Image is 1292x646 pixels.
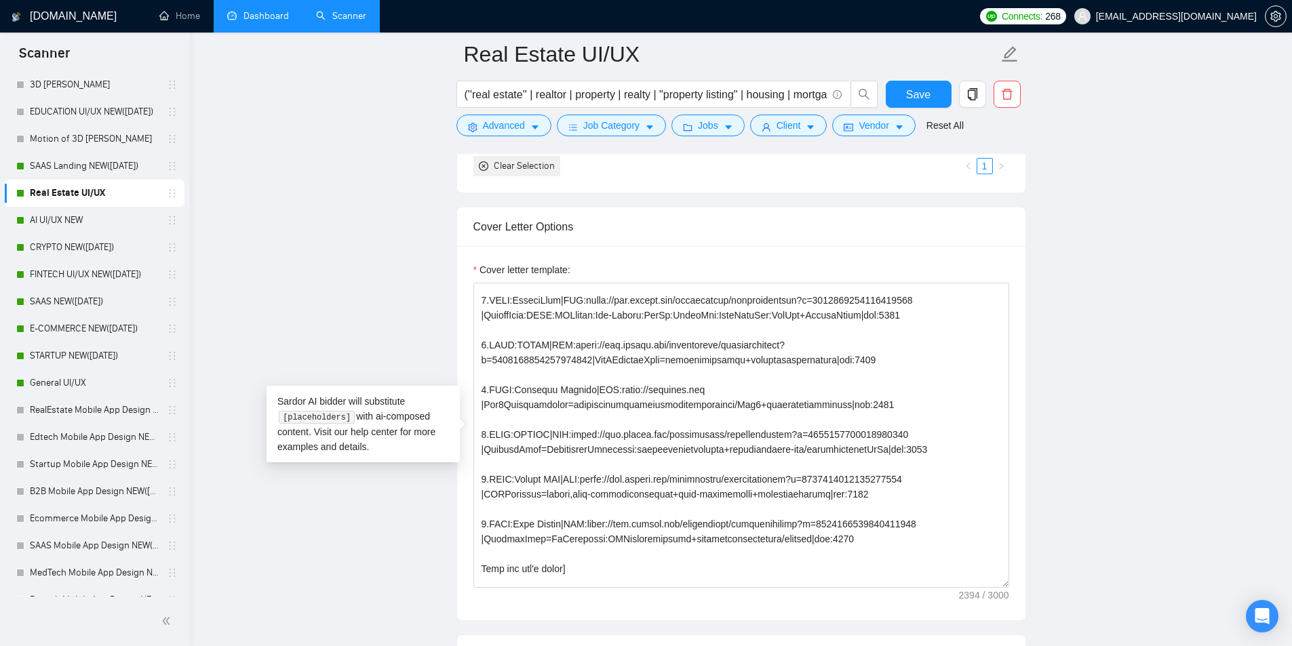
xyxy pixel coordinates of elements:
[30,451,159,478] a: Startup Mobile App Design NEW([DATE])
[464,37,998,71] input: Scanner name...
[1246,600,1278,632] div: Open Intercom Messenger
[473,262,570,277] label: Cover letter template:
[568,122,578,132] span: bars
[850,81,878,108] button: search
[167,540,178,551] span: holder
[30,207,159,234] a: AI UI/UX NEW
[167,459,178,470] span: holder
[777,118,801,133] span: Client
[494,159,555,174] div: Clear Selection
[12,6,21,28] img: logo
[167,79,178,90] span: holder
[167,269,178,280] span: holder
[960,88,985,100] span: copy
[30,559,159,586] a: MedTech Mobile App Design NEW([DATE])
[167,106,178,117] span: holder
[167,134,178,144] span: holder
[994,88,1020,100] span: delete
[30,98,159,125] a: EDUCATION UI/UX NEW([DATE])
[1266,11,1286,22] span: setting
[456,115,551,136] button: settingAdvancedcaret-down
[483,118,525,133] span: Advanced
[832,115,915,136] button: idcardVendorcaret-down
[960,158,977,174] button: left
[977,158,993,174] li: 1
[906,86,931,103] span: Save
[993,158,1009,174] li: Next Page
[997,162,1005,170] span: right
[851,88,877,100] span: search
[750,115,827,136] button: userClientcaret-down
[30,424,159,451] a: Edtech Mobile App Design NEW([DATE])
[683,122,692,132] span: folder
[698,118,718,133] span: Jobs
[30,369,159,397] a: General UI/UX
[926,118,964,133] a: Reset All
[844,122,853,132] span: idcard
[557,115,666,136] button: barsJob Categorycaret-down
[167,378,178,388] span: holder
[30,397,159,424] a: RealEstate Mobile App Design NEW([DATE])
[30,478,159,505] a: B2B Mobile App Design NEW([DATE])
[167,323,178,334] span: holder
[167,242,178,253] span: holder
[806,122,815,132] span: caret-down
[30,234,159,261] a: CRYPTO NEW([DATE])
[895,122,904,132] span: caret-down
[167,405,178,416] span: holder
[479,161,488,171] span: close-circle
[159,10,200,22] a: homeHome
[167,513,178,524] span: holder
[473,283,1009,588] textarea: Cover letter template:
[30,125,159,153] a: Motion of 3D [PERSON_NAME]
[994,81,1021,108] button: delete
[167,594,178,605] span: holder
[30,71,159,98] a: 3D [PERSON_NAME]
[762,122,771,132] span: user
[468,122,477,132] span: setting
[1045,9,1060,24] span: 268
[316,10,366,22] a: searchScanner
[977,159,992,174] a: 1
[959,81,986,108] button: copy
[167,161,178,171] span: holder
[1002,9,1042,24] span: Connects:
[227,10,289,22] a: dashboardDashboard
[161,614,175,628] span: double-left
[960,158,977,174] li: Previous Page
[671,115,745,136] button: folderJobscaret-down
[30,342,159,369] a: STARTUP NEW([DATE])
[30,586,159,613] a: Fintech Mobile App Design NEW([DATE])
[583,118,640,133] span: Job Category
[167,215,178,226] span: holder
[30,505,159,532] a: Ecommerce Mobile App Design NEW([DATE])
[886,81,952,108] button: Save
[465,86,827,103] input: Search Freelance Jobs...
[645,122,654,132] span: caret-down
[30,315,159,342] a: E-COMMERCE NEW([DATE])
[30,180,159,207] a: Real Estate UI/UX
[1078,12,1087,21] span: user
[724,122,733,132] span: caret-down
[1265,11,1287,22] a: setting
[30,261,159,288] a: FINTECH UI/UX NEW([DATE])
[30,153,159,180] a: SAAS Landing NEW([DATE])
[993,158,1009,174] button: right
[167,432,178,443] span: holder
[964,162,973,170] span: left
[1001,45,1019,63] span: edit
[30,532,159,559] a: SAAS Mobile App Design NEW([DATE])
[530,122,540,132] span: caret-down
[833,90,842,99] span: info-circle
[167,350,178,361] span: holder
[859,118,888,133] span: Vendor
[986,11,997,22] img: upwork-logo.png
[8,43,81,72] span: Scanner
[167,486,178,497] span: holder
[167,188,178,199] span: holder
[30,288,159,315] a: SAAS NEW([DATE])
[167,567,178,578] span: holder
[167,296,178,307] span: holder
[473,207,1009,246] div: Cover Letter Options
[1265,5,1287,27] button: setting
